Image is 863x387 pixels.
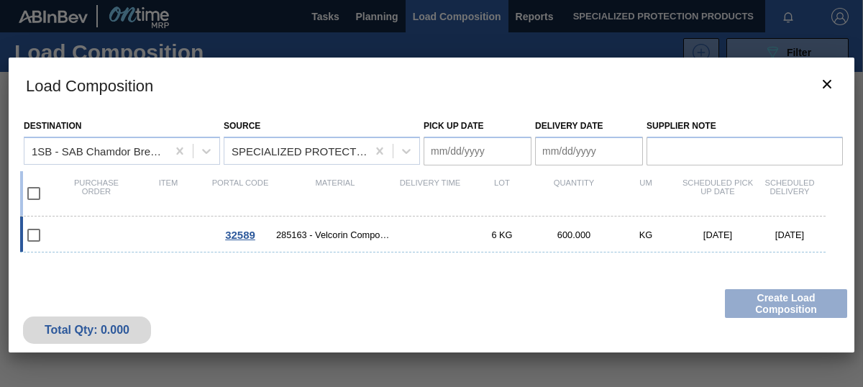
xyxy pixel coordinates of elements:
div: Lot [466,178,538,209]
div: Purchase order [60,178,132,209]
div: Total Qty: 0.000 [34,324,140,337]
span: 285163 - Velcorin Compound (DMDC) [276,229,394,240]
div: Scheduled Delivery [754,178,826,209]
label: Pick up Date [424,121,484,131]
div: Scheduled Pick up Date [682,178,754,209]
div: 1SB - SAB Chamdor Brewery [32,145,168,157]
span: 32589 [225,229,255,241]
label: Supplier Note [647,116,843,137]
div: Go to Order [204,229,276,241]
div: UM [610,178,682,209]
label: Source [224,121,260,131]
div: Quantity [538,178,610,209]
div: SPECIALIZED PROTECTION PRODUCTS [232,145,368,157]
div: 6 KG [466,229,538,240]
div: [DATE] [682,229,754,240]
div: 600.000 [538,229,610,240]
input: mm/dd/yyyy [424,137,531,165]
label: Delivery Date [535,121,603,131]
div: Material [276,178,394,209]
h3: Load Composition [9,58,854,112]
div: [DATE] [754,229,826,240]
div: Item [132,178,204,209]
input: mm/dd/yyyy [535,137,643,165]
div: Portal code [204,178,276,209]
div: Delivery Time [394,178,466,209]
label: Destination [24,121,81,131]
div: KG [610,229,682,240]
